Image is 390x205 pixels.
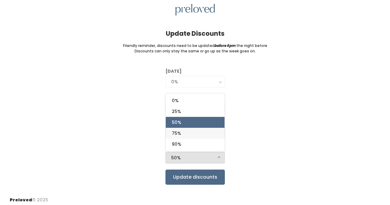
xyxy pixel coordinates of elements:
[165,68,182,74] label: [DATE]
[123,43,267,48] small: Friendly reminder, discounts need to be updated the night before
[10,197,32,203] span: Preloved
[172,97,178,104] span: 0%
[172,108,181,115] span: 25%
[165,170,225,185] input: Update discounts
[175,4,215,16] img: preloved logo
[215,43,236,48] i: before 6pm
[165,152,225,164] button: 50%
[171,78,219,85] div: 0%
[135,48,256,54] small: Discounts can only stay the same or go up as the week goes on.
[171,154,219,161] div: 50%
[172,130,181,137] span: 75%
[165,94,182,100] label: [DATE]
[172,141,181,147] span: 90%
[165,76,225,88] button: 0%
[172,119,181,126] span: 50%
[166,30,225,37] h4: Update Discounts
[10,192,48,203] div: © 2025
